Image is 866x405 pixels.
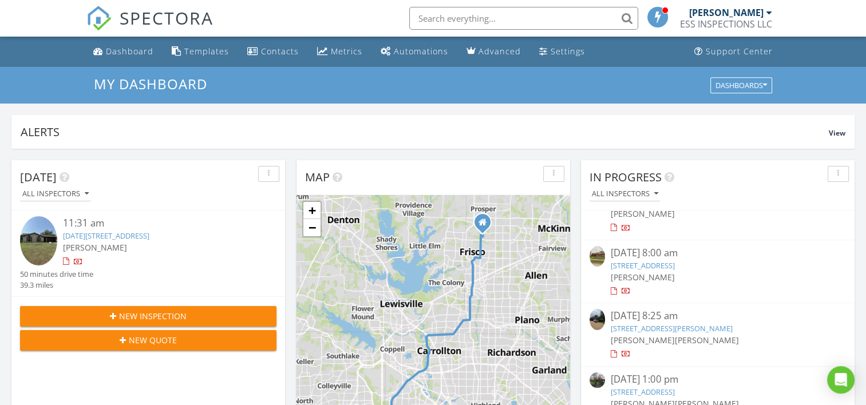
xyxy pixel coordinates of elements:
span: Map [305,169,330,185]
div: Dashboard [106,46,153,57]
span: New Inspection [119,310,187,322]
div: All Inspectors [592,190,658,198]
img: 9364878%2Fcover_photos%2FO4DwR9FSOXRKLUlwLZ8a%2Fsmall.jpg [590,309,605,329]
button: Dashboards [710,77,772,93]
span: View [829,128,845,138]
a: [STREET_ADDRESS] [611,260,675,271]
button: All Inspectors [590,186,661,202]
div: Contacts [261,46,299,57]
div: 11:31 am [63,216,255,231]
div: Dashboards [715,81,767,89]
div: 39.3 miles [20,280,93,291]
div: All Inspectors [22,190,89,198]
a: [DATE] 8:00 am [STREET_ADDRESS] [PERSON_NAME] [590,246,846,297]
span: My Dashboard [94,74,207,93]
button: New Quote [20,330,276,351]
div: Settings [551,46,585,57]
a: Templates [167,41,234,62]
a: Settings [535,41,590,62]
span: [DATE] [20,169,57,185]
div: [DATE] 1:00 pm [611,372,824,387]
a: Support Center [690,41,777,62]
div: Support Center [706,46,773,57]
div: 12679 Vandelia St , Frisco TX 75035 [483,222,489,229]
span: New Quote [129,334,177,346]
div: Open Intercom Messenger [827,366,855,394]
input: Search everything... [409,7,638,30]
div: ESS INSPECTIONS LLC [680,18,772,30]
a: Metrics [313,41,367,62]
a: SPECTORA [86,15,213,39]
a: Automations (Basic) [376,41,453,62]
span: SPECTORA [120,6,213,30]
a: [DATE][STREET_ADDRESS] [63,231,149,241]
div: 50 minutes drive time [20,269,93,280]
div: Advanced [479,46,521,57]
a: Advanced [462,41,525,62]
div: Alerts [21,124,829,140]
div: Templates [184,46,229,57]
div: [DATE] 8:00 am [611,246,824,260]
div: [PERSON_NAME] [689,7,764,18]
a: [DATE] 8:25 am [STREET_ADDRESS][PERSON_NAME] [PERSON_NAME][PERSON_NAME] [590,309,846,360]
span: [PERSON_NAME] [675,335,739,346]
button: All Inspectors [20,186,91,202]
img: The Best Home Inspection Software - Spectora [86,6,112,31]
button: New Inspection [20,306,276,327]
span: [PERSON_NAME] [611,272,675,283]
span: [PERSON_NAME] [63,242,127,253]
a: Contacts [243,41,303,62]
div: [DATE] 8:25 am [611,309,824,323]
a: Zoom in [303,202,321,219]
span: In Progress [590,169,662,185]
img: streetview [590,372,605,388]
a: Dashboard [89,41,158,62]
div: Automations [394,46,448,57]
div: Metrics [331,46,362,57]
a: 11:31 am [DATE][STREET_ADDRESS] [PERSON_NAME] 50 minutes drive time 39.3 miles [20,216,276,291]
a: [STREET_ADDRESS][PERSON_NAME] [611,323,733,333]
img: 9364886%2Fcover_photos%2FmABvavp28tbhuzwwKOAA%2Fsmall.jpg [590,246,605,267]
a: Zoom out [303,219,321,236]
span: [PERSON_NAME] [611,335,675,346]
span: [PERSON_NAME] [611,208,675,219]
a: [STREET_ADDRESS] [611,387,675,397]
img: 9374228%2Fcover_photos%2FmtyKQJDckU9pY4OhoMRN%2Fsmall.jpg [20,216,57,265]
